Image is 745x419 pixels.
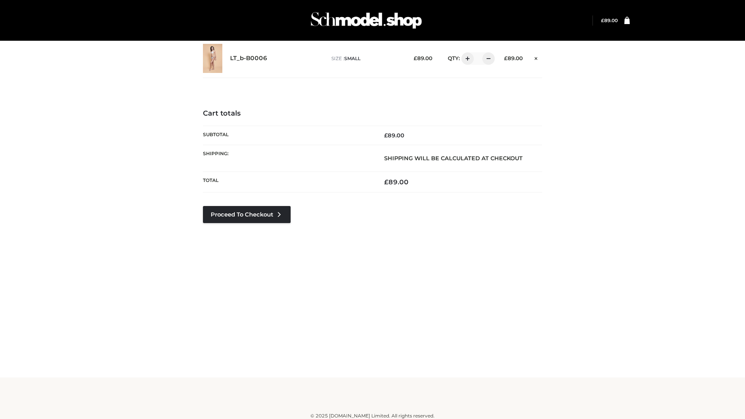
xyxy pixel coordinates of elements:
[384,178,388,186] span: £
[384,132,388,139] span: £
[203,145,372,171] th: Shipping:
[384,132,404,139] bdi: 89.00
[203,44,222,73] img: LT_b-B0006 - SMALL
[203,206,291,223] a: Proceed to Checkout
[504,55,523,61] bdi: 89.00
[203,126,372,145] th: Subtotal
[601,17,618,23] a: £89.00
[440,52,492,65] div: QTY:
[331,55,402,62] p: size :
[601,17,604,23] span: £
[414,55,417,61] span: £
[384,155,523,162] strong: Shipping will be calculated at checkout
[203,172,372,192] th: Total
[414,55,432,61] bdi: 89.00
[601,17,618,23] bdi: 89.00
[530,52,542,62] a: Remove this item
[384,178,409,186] bdi: 89.00
[504,55,508,61] span: £
[230,55,267,62] a: LT_b-B0006
[344,55,360,61] span: SMALL
[203,109,542,118] h4: Cart totals
[308,5,424,36] img: Schmodel Admin 964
